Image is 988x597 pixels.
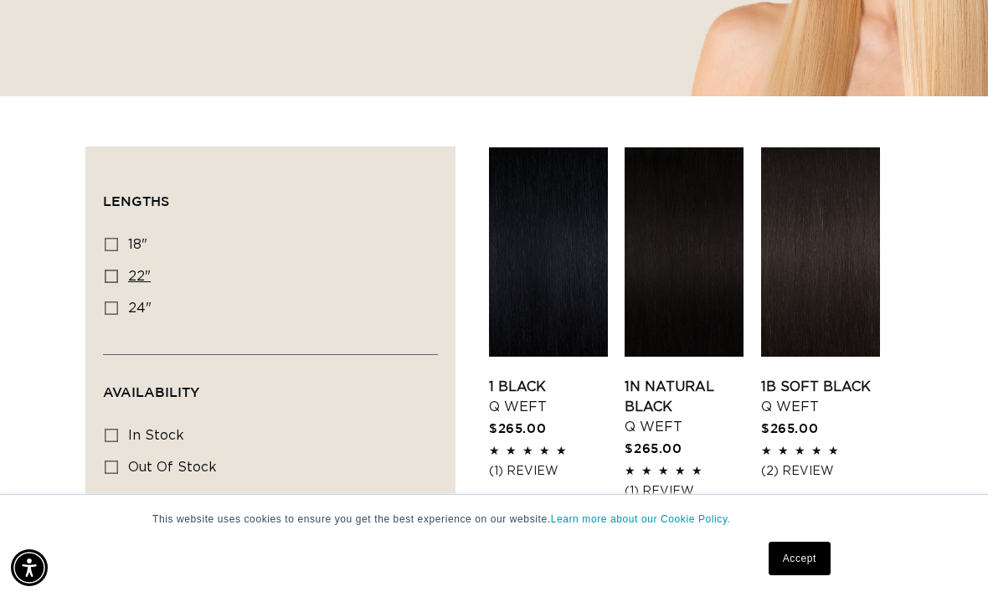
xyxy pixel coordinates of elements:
[11,549,48,586] div: Accessibility Menu
[103,384,199,399] span: Availability
[128,301,152,315] span: 24"
[761,377,880,417] a: 1B Soft Black Q Weft
[103,164,438,224] summary: Lengths (0 selected)
[128,238,147,251] span: 18"
[128,429,184,442] span: In stock
[128,461,217,474] span: Out of stock
[489,377,608,417] a: 1 Black Q Weft
[103,355,438,415] summary: Availability (0 selected)
[152,512,836,527] p: This website uses cookies to ensure you get the best experience on our website.
[103,193,169,208] span: Lengths
[625,377,744,437] a: 1N Natural Black Q Weft
[551,513,731,525] a: Learn more about our Cookie Policy.
[128,270,151,283] span: 22"
[769,542,831,575] a: Accept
